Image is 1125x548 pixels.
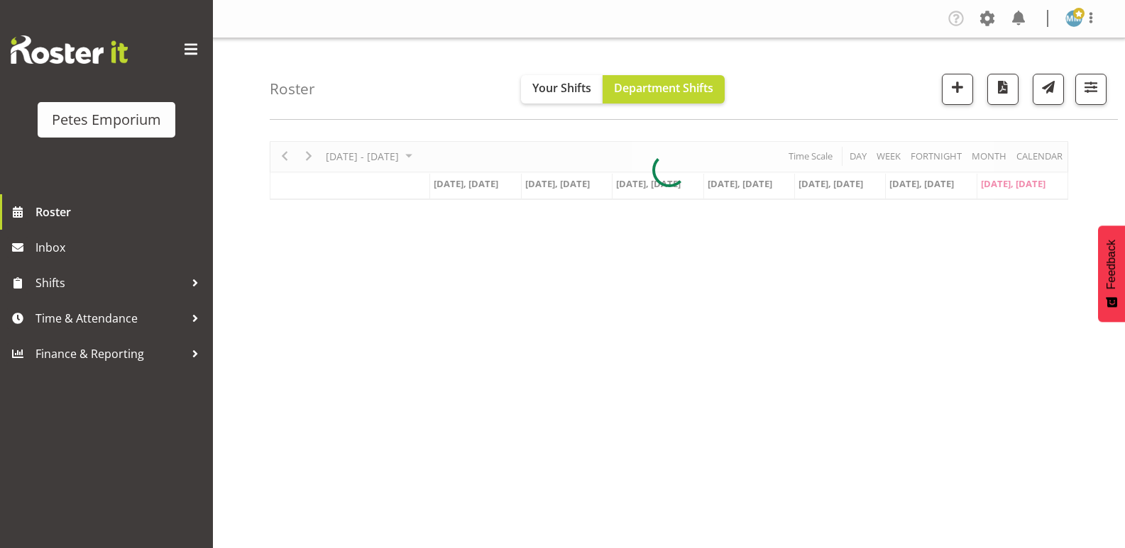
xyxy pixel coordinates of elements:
div: Petes Emporium [52,109,161,130]
button: Filter Shifts [1075,74,1107,105]
button: Send a list of all shifts for the selected filtered period to all rostered employees. [1033,74,1064,105]
h4: Roster [270,81,315,97]
span: Time & Attendance [35,308,185,329]
span: Department Shifts [614,80,713,96]
button: Add a new shift [942,74,973,105]
button: Download a PDF of the roster according to the set date range. [987,74,1019,105]
img: mandy-mosley3858.jpg [1065,10,1082,27]
button: Your Shifts [521,75,603,104]
span: Inbox [35,237,206,258]
span: Roster [35,201,206,223]
span: Shifts [35,272,185,293]
span: Your Shifts [532,80,591,96]
img: Rosterit website logo [11,35,128,64]
span: Feedback [1105,240,1118,289]
button: Department Shifts [603,75,725,104]
button: Feedback - Show survey [1098,225,1125,322]
span: Finance & Reporting [35,343,185,364]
